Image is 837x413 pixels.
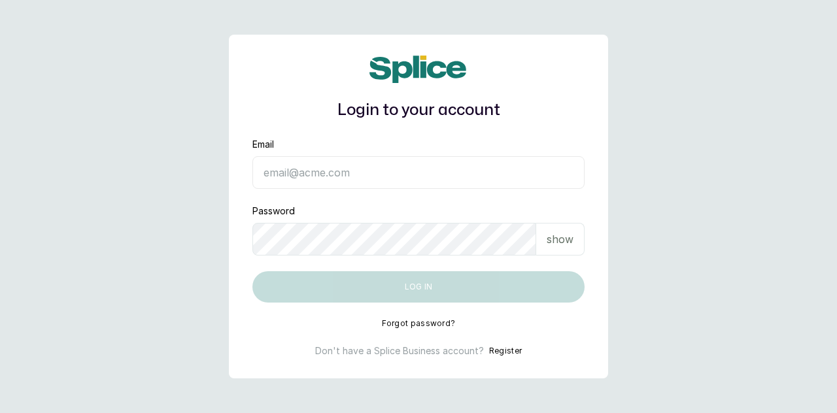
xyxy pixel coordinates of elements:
[547,231,573,247] p: show
[315,344,484,357] p: Don't have a Splice Business account?
[252,99,585,122] h1: Login to your account
[252,156,585,189] input: email@acme.com
[252,138,274,151] label: Email
[489,344,522,357] button: Register
[382,318,456,329] button: Forgot password?
[252,205,295,218] label: Password
[252,271,585,303] button: Log in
